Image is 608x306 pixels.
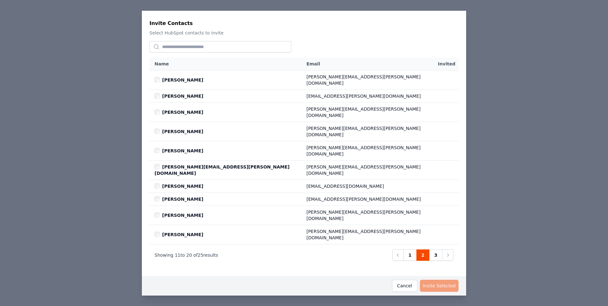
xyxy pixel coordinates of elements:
label: [PERSON_NAME] [155,128,203,135]
span: [PERSON_NAME][EMAIL_ADDRESS][PERSON_NAME][DOMAIN_NAME] [307,164,432,176]
label: [PERSON_NAME] [155,196,203,202]
input: [PERSON_NAME] [155,196,160,201]
span: 11 [175,253,180,258]
span: 20 [186,253,192,258]
a: 2 [416,249,430,261]
label: [PERSON_NAME] [155,109,203,115]
span: [PERSON_NAME][EMAIL_ADDRESS][PERSON_NAME][DOMAIN_NAME] [307,125,432,138]
span: [PERSON_NAME][EMAIL_ADDRESS][PERSON_NAME][DOMAIN_NAME] [307,209,432,222]
th: Name [149,58,303,70]
p: Showing to of results [155,252,218,258]
label: [PERSON_NAME][EMAIL_ADDRESS][PERSON_NAME][DOMAIN_NAME] [155,164,300,176]
label: [PERSON_NAME] [155,148,203,154]
input: [PERSON_NAME] [155,129,160,134]
span: [EMAIL_ADDRESS][PERSON_NAME][DOMAIN_NAME] [307,93,432,99]
span: [EMAIL_ADDRESS][PERSON_NAME][DOMAIN_NAME] [307,196,432,202]
h3: Invite Contacts [149,20,193,27]
label: [PERSON_NAME] [155,183,203,189]
input: [PERSON_NAME] [155,183,160,188]
button: Invite Selected [420,280,459,292]
input: [PERSON_NAME] [155,77,160,82]
label: [PERSON_NAME] [155,77,203,83]
th: Invited [435,58,459,70]
input: [PERSON_NAME] [155,148,160,153]
label: [PERSON_NAME] [155,212,203,218]
a: 1 [403,249,417,261]
input: [PERSON_NAME] [155,232,160,237]
input: [PERSON_NAME] [155,93,160,98]
span: [PERSON_NAME][EMAIL_ADDRESS][PERSON_NAME][DOMAIN_NAME] [307,106,432,119]
span: [EMAIL_ADDRESS][DOMAIN_NAME] [307,183,432,189]
span: [PERSON_NAME][EMAIL_ADDRESS][PERSON_NAME][DOMAIN_NAME] [307,74,432,86]
a: 3 [429,249,442,261]
span: Select HubSpot contacts to invite [149,30,224,35]
span: [PERSON_NAME][EMAIL_ADDRESS][PERSON_NAME][DOMAIN_NAME] [307,144,432,157]
span: 25 [198,253,203,258]
button: Cancel [392,280,417,292]
th: Email [303,58,435,70]
nav: Pagination [392,249,453,261]
input: [PERSON_NAME] [155,212,160,217]
input: [PERSON_NAME][EMAIL_ADDRESS][PERSON_NAME][DOMAIN_NAME] [155,164,160,169]
input: [PERSON_NAME] [155,109,160,114]
span: [PERSON_NAME][EMAIL_ADDRESS][PERSON_NAME][DOMAIN_NAME] [307,228,432,241]
label: [PERSON_NAME] [155,231,203,238]
label: [PERSON_NAME] [155,93,203,99]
